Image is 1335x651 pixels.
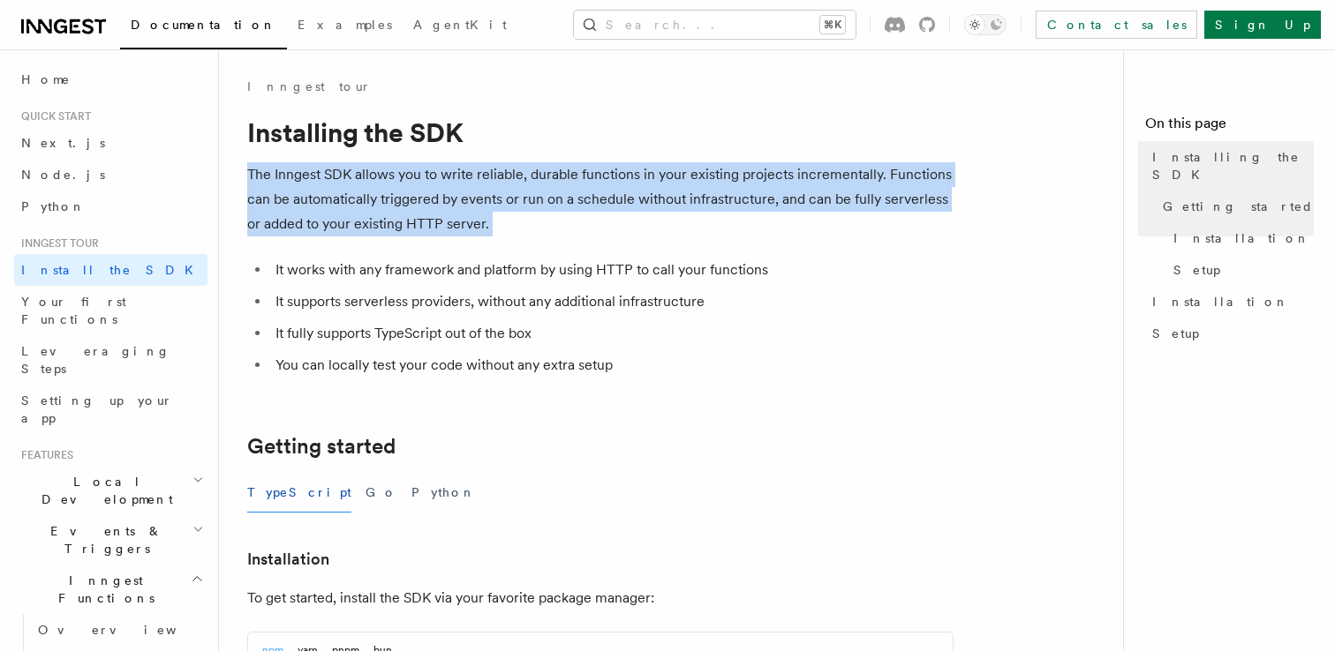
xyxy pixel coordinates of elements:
[21,199,86,213] span: Python
[14,159,207,191] a: Node.js
[14,236,99,251] span: Inngest tour
[14,64,207,95] a: Home
[1204,11,1321,39] a: Sign Up
[14,335,207,385] a: Leveraging Steps
[1145,141,1314,191] a: Installing the SDK
[1152,325,1199,342] span: Setup
[1145,286,1314,318] a: Installation
[287,5,403,48] a: Examples
[120,5,287,49] a: Documentation
[14,565,207,614] button: Inngest Functions
[366,473,397,513] button: Go
[270,353,954,378] li: You can locally test your code without any extra setup
[14,515,207,565] button: Events & Triggers
[247,162,954,236] p: The Inngest SDK allows you to write reliable, durable functions in your existing projects increme...
[21,136,105,150] span: Next.js
[1145,113,1314,141] h4: On this page
[131,18,276,32] span: Documentation
[1152,148,1314,183] span: Installing the SDK
[14,254,207,286] a: Install the SDK
[21,344,170,376] span: Leveraging Steps
[270,321,954,346] li: It fully supports TypeScript out of the box
[1166,254,1314,286] a: Setup
[247,116,954,148] h1: Installing the SDK
[21,263,204,277] span: Install the SDK
[14,191,207,222] a: Python
[247,78,371,95] a: Inngest tour
[298,18,392,32] span: Examples
[1036,11,1197,39] a: Contact sales
[411,473,476,513] button: Python
[14,522,192,557] span: Events & Triggers
[14,127,207,159] a: Next.js
[1152,293,1289,311] span: Installation
[247,434,396,459] a: Getting started
[14,572,191,607] span: Inngest Functions
[1145,318,1314,349] a: Setup
[1166,222,1314,254] a: Installation
[31,614,207,646] a: Overview
[21,168,105,182] span: Node.js
[270,258,954,282] li: It works with any framework and platform by using HTTP to call your functions
[21,295,126,326] span: Your first Functions
[247,586,954,610] p: To get started, install the SDK via your favorite package manager:
[1173,229,1310,247] span: Installation
[14,109,91,123] span: Quick start
[1163,198,1314,215] span: Getting started
[14,385,207,434] a: Setting up your app
[413,18,507,32] span: AgentKit
[820,16,845,34] kbd: ⌘K
[21,393,173,425] span: Setting up your app
[14,286,207,335] a: Your first Functions
[1156,191,1314,222] a: Getting started
[14,466,207,515] button: Local Development
[21,71,71,88] span: Home
[247,473,351,513] button: TypeScript
[270,289,954,314] li: It supports serverless providers, without any additional infrastructure
[247,547,329,572] a: Installation
[574,11,856,39] button: Search...⌘K
[14,473,192,508] span: Local Development
[38,623,220,637] span: Overview
[14,448,73,462] span: Features
[964,14,1007,35] button: Toggle dark mode
[1173,261,1220,279] span: Setup
[403,5,517,48] a: AgentKit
